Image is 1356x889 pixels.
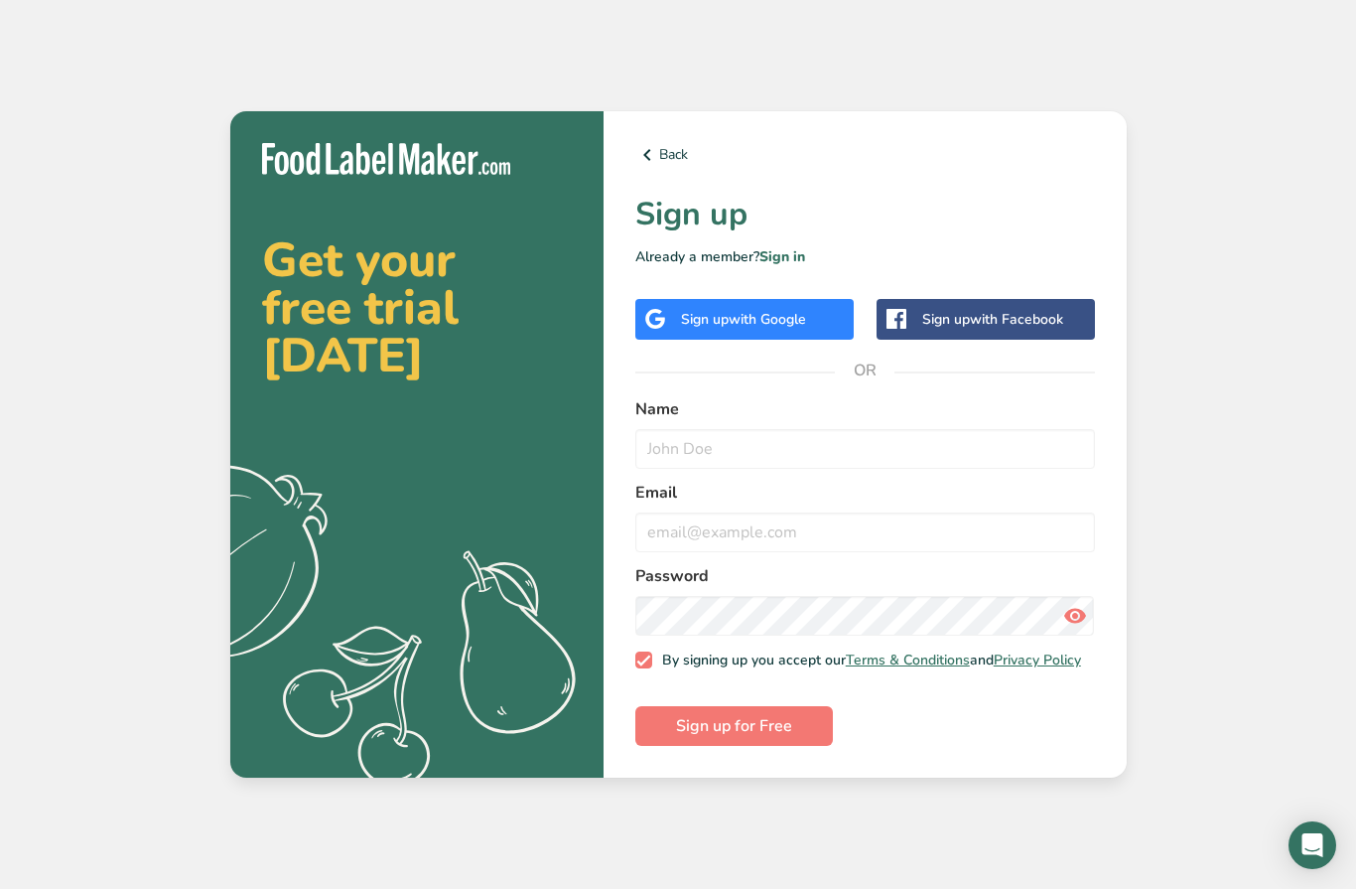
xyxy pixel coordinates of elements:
span: By signing up you accept our and [652,652,1081,669]
span: Sign up for Free [676,714,792,738]
label: Name [635,397,1095,421]
img: Food Label Maker [262,143,510,176]
h1: Sign up [635,191,1095,238]
a: Privacy Policy [994,651,1081,669]
p: Already a member? [635,246,1095,267]
label: Email [635,481,1095,505]
a: Terms & Conditions [846,651,970,669]
span: OR [835,341,894,400]
span: with Facebook [970,310,1063,329]
input: John Doe [635,429,1095,469]
input: email@example.com [635,513,1095,552]
button: Sign up for Free [635,706,833,746]
a: Sign in [759,247,805,266]
label: Password [635,564,1095,588]
div: Open Intercom Messenger [1288,821,1336,869]
div: Sign up [681,309,806,330]
div: Sign up [922,309,1063,330]
h2: Get your free trial [DATE] [262,236,572,379]
span: with Google [729,310,806,329]
a: Back [635,143,1095,167]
